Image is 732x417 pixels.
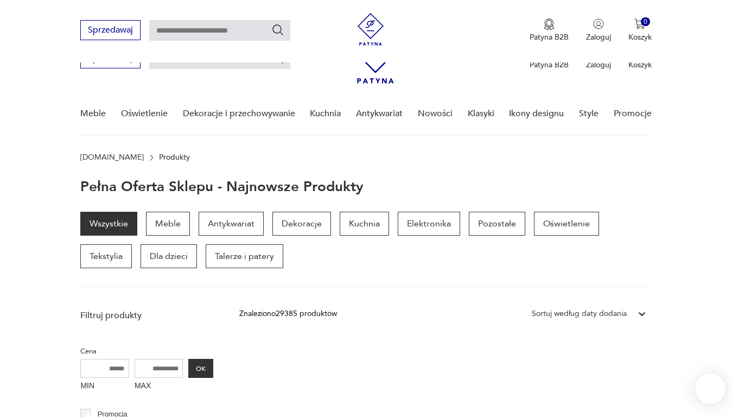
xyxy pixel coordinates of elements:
a: Sprzedawaj [80,27,141,35]
button: 0Koszyk [628,18,652,42]
a: Oświetlenie [121,93,168,135]
a: Ikony designu [509,93,564,135]
p: Cena [80,345,213,357]
button: Zaloguj [586,18,611,42]
a: Talerze i patery [206,244,283,268]
a: Dla dzieci [141,244,197,268]
button: Patyna B2B [530,18,569,42]
p: Koszyk [628,32,652,42]
p: Patyna B2B [530,32,569,42]
a: Pozostałe [469,212,525,236]
a: Kuchnia [340,212,389,236]
a: Promocje [614,93,652,135]
a: Ikona medaluPatyna B2B [530,18,569,42]
p: Patyna B2B [530,60,569,70]
p: Filtruj produkty [80,309,213,321]
a: Meble [80,93,106,135]
label: MIN [80,378,129,395]
a: Wszystkie [80,212,137,236]
a: Tekstylia [80,244,132,268]
img: Ikonka użytkownika [593,18,604,29]
img: Patyna - sklep z meblami i dekoracjami vintage [354,13,387,46]
p: Zaloguj [586,60,611,70]
div: Znaleziono 29385 produktów [239,308,337,320]
img: Ikona medalu [544,18,555,30]
p: Zaloguj [586,32,611,42]
a: Sprzedawaj [80,55,141,63]
h1: Pełna oferta sklepu - najnowsze produkty [80,179,364,194]
a: Klasyki [468,93,494,135]
button: OK [188,359,213,378]
a: Nowości [418,93,453,135]
p: Produkty [159,153,190,162]
a: Kuchnia [310,93,341,135]
a: Style [579,93,599,135]
a: Antykwariat [356,93,403,135]
a: Meble [146,212,190,236]
button: Sprzedawaj [80,20,141,40]
a: Elektronika [398,212,460,236]
button: Szukaj [271,23,284,36]
a: Antykwariat [199,212,264,236]
iframe: Smartsupp widget button [695,374,725,404]
a: Oświetlenie [534,212,599,236]
a: [DOMAIN_NAME] [80,153,144,162]
p: Koszyk [628,60,652,70]
a: Dekoracje [272,212,331,236]
label: MAX [135,378,183,395]
img: Ikona koszyka [634,18,645,29]
div: 0 [641,17,650,27]
a: Dekoracje i przechowywanie [183,93,295,135]
div: Sortuj według daty dodania [532,308,627,320]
